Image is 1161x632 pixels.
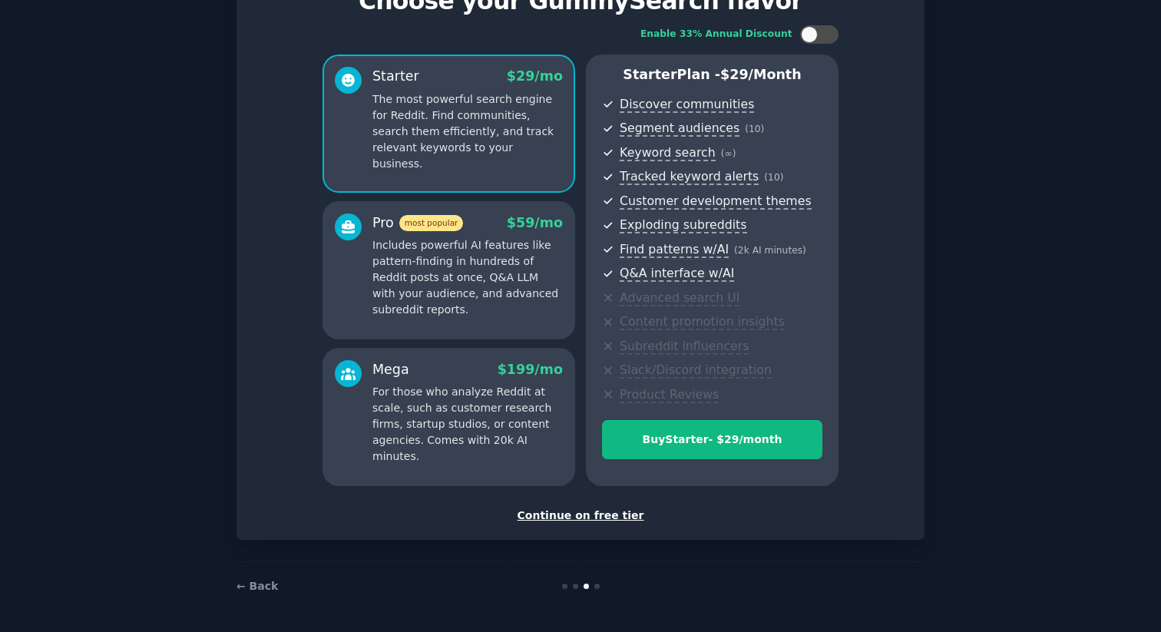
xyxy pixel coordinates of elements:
[372,360,409,379] div: Mega
[620,290,739,306] span: Advanced search UI
[620,266,734,282] span: Q&A interface w/AI
[498,362,563,377] span: $ 199 /mo
[734,245,806,256] span: ( 2k AI minutes )
[620,387,719,403] span: Product Reviews
[372,213,463,233] div: Pro
[640,28,792,41] div: Enable 33% Annual Discount
[399,215,464,231] span: most popular
[721,148,736,159] span: ( ∞ )
[620,169,759,185] span: Tracked keyword alerts
[620,194,812,210] span: Customer development themes
[620,242,729,258] span: Find patterns w/AI
[620,145,716,161] span: Keyword search
[507,68,563,84] span: $ 29 /mo
[237,580,278,592] a: ← Back
[620,97,754,113] span: Discover communities
[620,339,749,355] span: Subreddit influencers
[507,215,563,230] span: $ 59 /mo
[372,237,563,318] p: Includes powerful AI features like pattern-finding in hundreds of Reddit posts at once, Q&A LLM w...
[620,217,746,233] span: Exploding subreddits
[372,91,563,172] p: The most powerful search engine for Reddit. Find communities, search them efficiently, and track ...
[620,362,772,379] span: Slack/Discord integration
[745,124,764,134] span: ( 10 )
[602,65,822,84] p: Starter Plan -
[372,67,419,86] div: Starter
[603,432,822,448] div: Buy Starter - $ 29 /month
[602,420,822,459] button: BuyStarter- $29/month
[764,172,783,183] span: ( 10 )
[253,508,908,524] div: Continue on free tier
[620,121,739,137] span: Segment audiences
[720,67,802,82] span: $ 29 /month
[372,384,563,465] p: For those who analyze Reddit at scale, such as customer research firms, startup studios, or conte...
[620,314,785,330] span: Content promotion insights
